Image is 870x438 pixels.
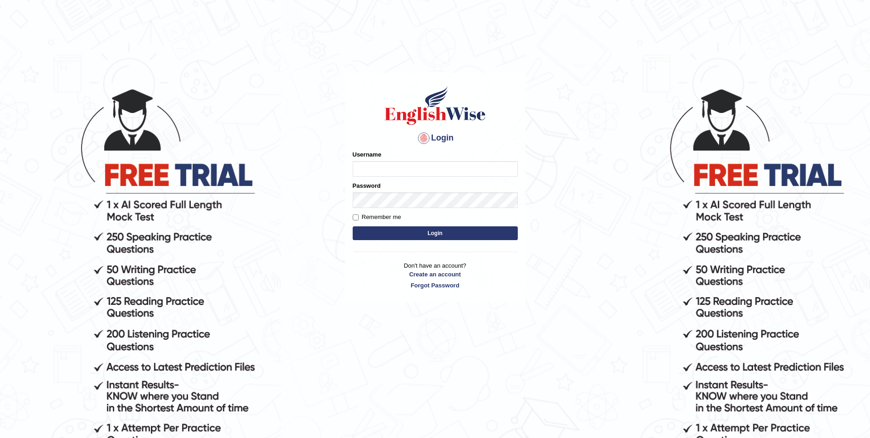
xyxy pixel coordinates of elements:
[353,150,382,159] label: Username
[353,131,518,146] h4: Login
[353,281,518,290] a: Forgot Password
[353,270,518,279] a: Create an account
[353,181,381,190] label: Password
[353,213,401,222] label: Remember me
[353,226,518,240] button: Login
[353,261,518,290] p: Don't have an account?
[383,85,488,126] img: Logo of English Wise sign in for intelligent practice with AI
[353,214,359,220] input: Remember me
